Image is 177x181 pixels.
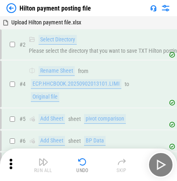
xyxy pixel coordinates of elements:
img: Back [6,3,16,13]
div: Add Sheet [39,136,65,146]
div: Rename Sheet [39,66,75,76]
span: # 5 [19,116,26,122]
img: Settings menu [161,3,171,13]
button: Undo [69,155,95,175]
div: pivot comparison [84,114,126,124]
div: Add Sheet [39,114,65,124]
div: sheet [68,116,81,122]
div: Hilton payment posting file [19,4,91,12]
div: Undo [76,168,88,173]
span: Upload Hilton payment file.xlsx [11,19,81,26]
img: Support [150,5,157,11]
div: to [125,81,129,87]
div: Select Directory [39,35,77,45]
div: sheet [68,138,81,144]
span: # 4 [19,81,26,87]
div: from [78,68,88,74]
span: # 2 [19,41,26,48]
span: # 6 [19,138,26,144]
img: Undo [78,157,87,167]
div: BP Data [84,136,106,146]
div: Original file [31,92,59,102]
div: ECP.HHCBOOK.20250902013101.LIMI [31,79,121,89]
